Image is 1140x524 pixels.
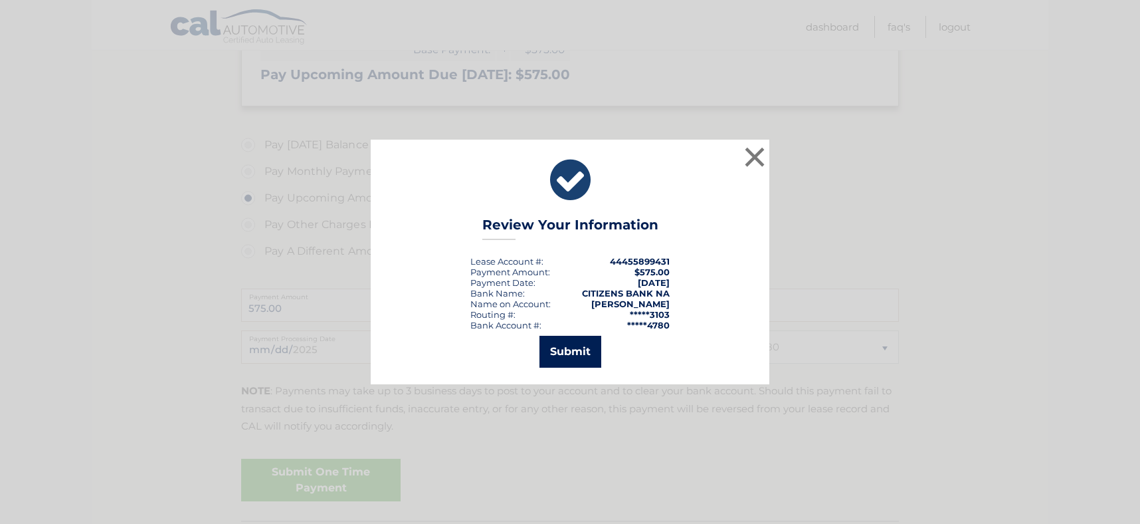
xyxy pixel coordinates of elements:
[582,288,670,299] strong: CITIZENS BANK NA
[470,320,541,330] div: Bank Account #:
[470,256,543,267] div: Lease Account #:
[470,277,535,288] div: :
[470,267,550,277] div: Payment Amount:
[470,277,533,288] span: Payment Date
[638,277,670,288] span: [DATE]
[741,144,768,170] button: ×
[470,288,525,299] div: Bank Name:
[634,267,670,277] span: $575.00
[470,299,551,309] div: Name on Account:
[591,299,670,309] strong: [PERSON_NAME]
[610,256,670,267] strong: 44455899431
[470,309,516,320] div: Routing #:
[539,336,601,368] button: Submit
[482,217,658,240] h3: Review Your Information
